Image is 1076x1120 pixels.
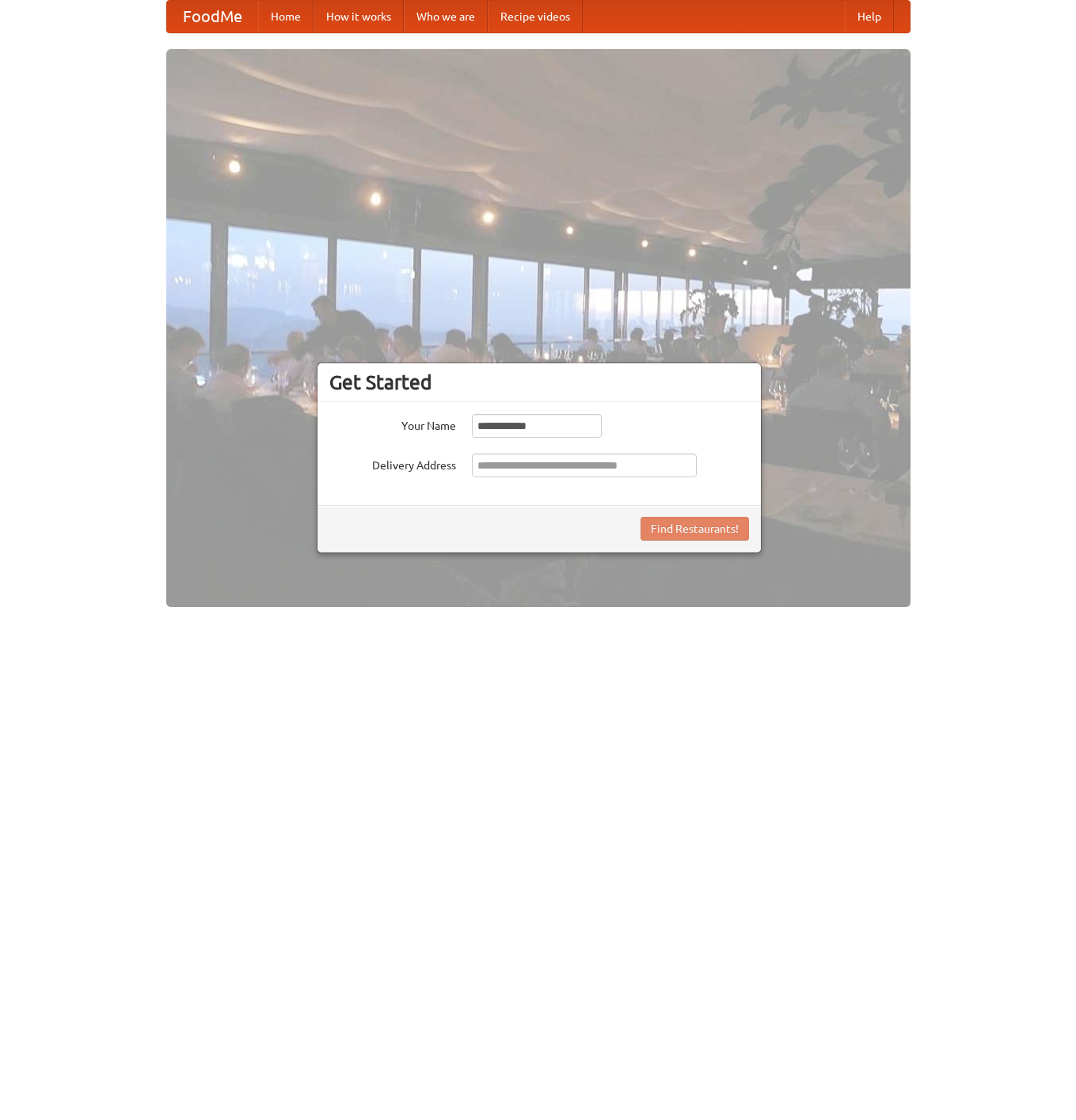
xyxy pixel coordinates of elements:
[329,414,456,434] label: Your Name
[167,1,258,32] a: FoodMe
[845,1,894,32] a: Help
[329,370,749,394] h3: Get Started
[314,1,404,32] a: How it works
[488,1,583,32] a: Recipe videos
[258,1,314,32] a: Home
[404,1,488,32] a: Who we are
[329,454,456,473] label: Delivery Address
[641,517,749,541] button: Find Restaurants!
